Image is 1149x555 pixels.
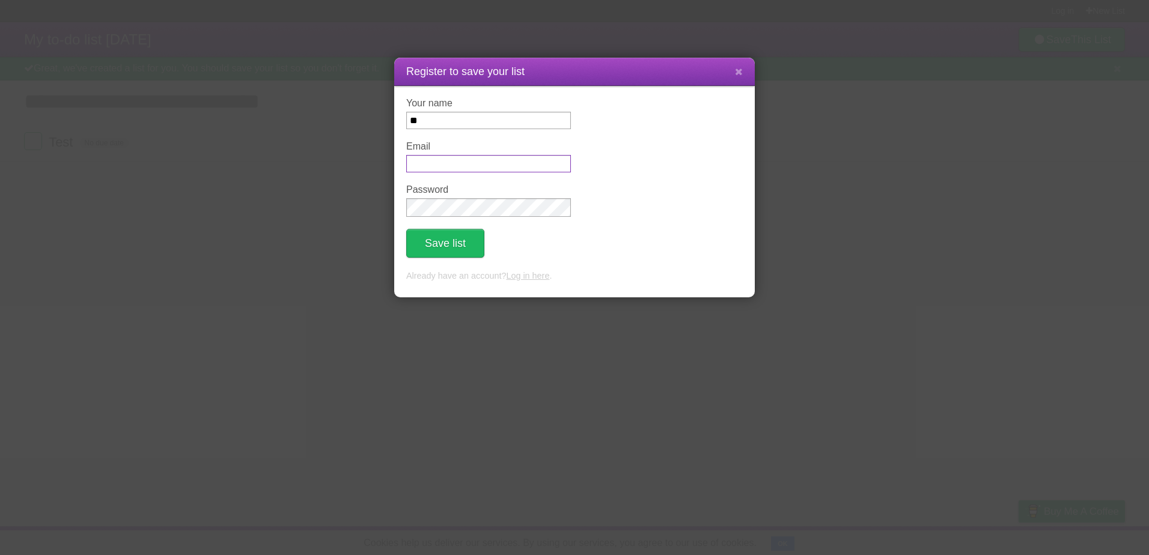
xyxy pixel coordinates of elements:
button: Save list [406,229,484,258]
label: Password [406,184,571,195]
a: Log in here [506,271,549,281]
label: Your name [406,98,571,109]
p: Already have an account? . [406,270,743,283]
label: Email [406,141,571,152]
h1: Register to save your list [406,64,743,80]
